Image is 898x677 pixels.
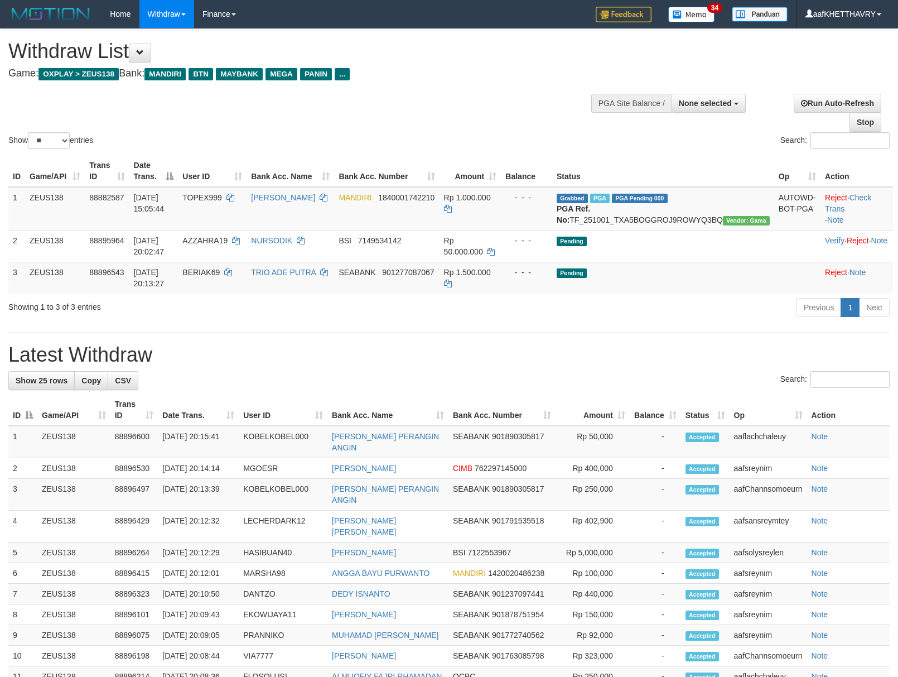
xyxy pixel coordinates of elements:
[25,262,85,294] td: ZEUS138
[8,262,25,294] td: 3
[825,193,871,213] a: Check Trans
[453,484,490,493] span: SEABANK
[859,298,890,317] a: Next
[8,604,37,625] td: 8
[820,230,893,262] td: · ·
[37,542,110,563] td: ZEUS138
[812,548,828,557] a: Note
[25,155,85,187] th: Game/API: activate to sort column ascending
[239,625,327,646] td: PRANNIKO
[8,187,25,231] td: 1
[25,230,85,262] td: ZEUS138
[37,604,110,625] td: ZEUS138
[685,485,719,494] span: Accepted
[158,563,239,584] td: [DATE] 20:12:01
[334,155,439,187] th: Bank Acc. Number: activate to sort column ascending
[501,155,552,187] th: Balance
[134,268,165,288] span: [DATE] 20:13:27
[358,236,402,245] span: Copy 7149534142 to clipboard
[89,268,124,277] span: 88896543
[110,625,158,646] td: 88896075
[178,155,247,187] th: User ID: activate to sort column ascending
[158,604,239,625] td: [DATE] 20:09:43
[492,516,544,525] span: Copy 901791535518 to clipboard
[8,458,37,479] td: 2
[444,193,491,202] span: Rp 1.000.000
[327,394,448,426] th: Bank Acc. Name: activate to sort column ascending
[820,187,893,231] td: · ·
[239,542,327,563] td: HASIBUAN40
[556,394,630,426] th: Amount: activate to sort column ascending
[28,132,70,149] select: Showentries
[557,268,587,278] span: Pending
[239,511,327,542] td: LECHERDARK12
[144,68,186,80] span: MANDIRI
[110,584,158,604] td: 88896323
[8,511,37,542] td: 4
[110,426,158,458] td: 88896600
[110,604,158,625] td: 88896101
[158,542,239,563] td: [DATE] 20:12:29
[8,132,93,149] label: Show entries
[85,155,129,187] th: Trans ID: activate to sort column ascending
[774,155,820,187] th: Op: activate to sort column ascending
[339,193,371,202] span: MANDIRI
[812,432,828,441] a: Note
[239,584,327,604] td: DANTZO
[556,625,630,646] td: Rp 92,000
[8,563,37,584] td: 6
[685,569,719,579] span: Accepted
[339,236,351,245] span: BSI
[25,187,85,231] td: ZEUS138
[339,268,375,277] span: SEABANK
[8,584,37,604] td: 7
[332,569,429,578] a: ANGGA BAYU PURWANTO
[820,262,893,294] td: ·
[453,569,486,578] span: MANDIRI
[182,193,222,202] span: TOPEX999
[8,371,75,390] a: Show 25 rows
[37,394,110,426] th: Game/API: activate to sort column ascending
[16,376,67,385] span: Show 25 rows
[685,611,719,620] span: Accepted
[812,589,828,598] a: Note
[38,68,119,80] span: OXPLAY > ZEUS138
[730,625,807,646] td: aafsreynim
[8,542,37,563] td: 5
[825,268,847,277] a: Reject
[448,394,556,426] th: Bank Acc. Number: activate to sort column ascending
[453,651,490,660] span: SEABANK
[8,426,37,458] td: 1
[492,484,544,493] span: Copy 901890305817 to clipboard
[630,584,681,604] td: -
[794,94,881,113] a: Run Auto-Refresh
[182,236,228,245] span: AZZAHRA19
[8,479,37,511] td: 3
[812,651,828,660] a: Note
[812,569,828,578] a: Note
[552,155,774,187] th: Status
[556,542,630,563] td: Rp 5,000,000
[557,204,590,224] b: PGA Ref. No:
[820,155,893,187] th: Action
[37,625,110,646] td: ZEUS138
[630,426,681,458] td: -
[239,458,327,479] td: MGOESR
[37,511,110,542] td: ZEUS138
[378,193,434,202] span: Copy 1840001742210 to clipboard
[239,479,327,511] td: KOBELKOBEL000
[467,548,511,557] span: Copy 7122553967 to clipboard
[556,563,630,584] td: Rp 100,000
[251,268,316,277] a: TRIO ADE PUTRA
[685,433,719,442] span: Accepted
[265,68,297,80] span: MEGA
[8,344,890,366] h1: Latest Withdraw
[110,511,158,542] td: 88896429
[89,193,124,202] span: 88882587
[89,236,124,245] span: 88895964
[110,646,158,666] td: 88896198
[630,479,681,511] td: -
[492,432,544,441] span: Copy 901890305817 to clipboard
[453,589,490,598] span: SEABANK
[332,610,396,619] a: [PERSON_NAME]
